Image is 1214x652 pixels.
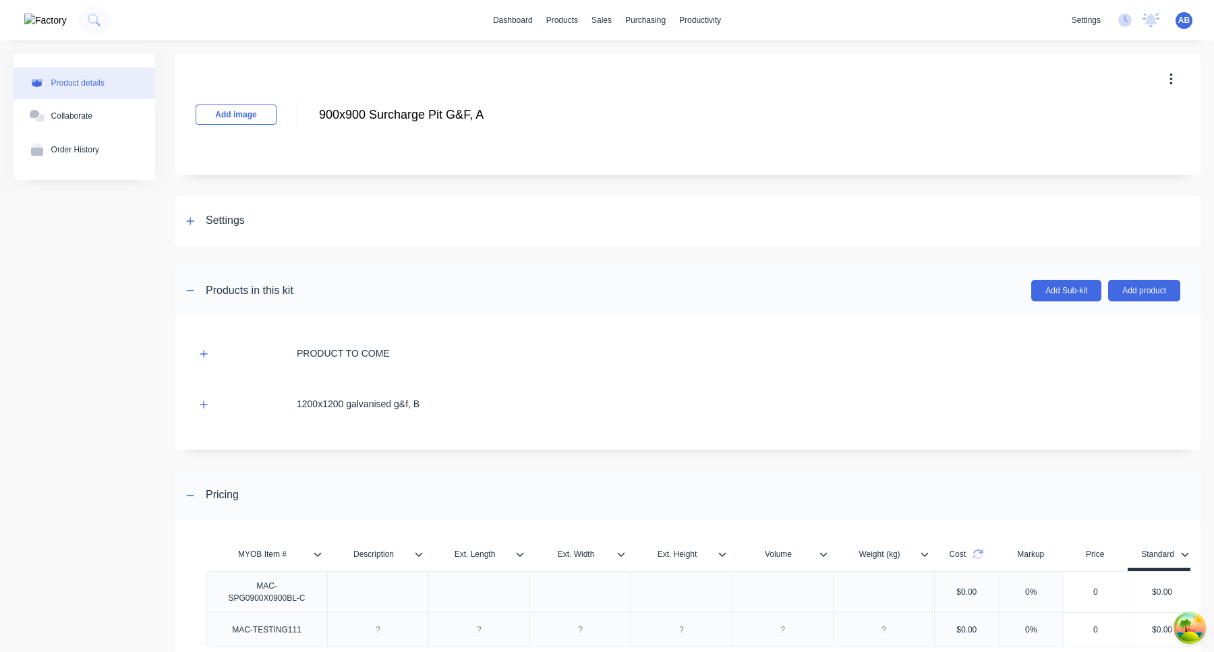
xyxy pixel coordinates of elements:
div: Description [327,541,428,568]
div: PRODUCT TO COME [297,347,390,361]
div: MYOB Item # [206,541,327,568]
div: Markup [999,541,1064,568]
div: $0.00 [946,575,987,609]
div: settings [1065,10,1107,30]
div: Standard [1141,548,1174,560]
button: Add Sub-kit [1031,280,1101,301]
img: Factory [24,13,67,28]
div: Cost [934,541,999,568]
input: Enter kit name [318,105,556,125]
div: $0.00 [1128,575,1196,609]
div: 0 [1062,613,1129,647]
div: 0% [998,613,1065,647]
div: Weight (kg) [833,541,934,568]
div: MYOB Item # [206,537,319,571]
div: Pricing [206,487,239,504]
div: Settings [206,212,245,229]
div: productivity [672,10,728,30]
div: Weight (kg) [833,537,926,571]
div: MAC-TESTING111 [221,621,312,639]
div: 1200x1200 galvanised g&f, B [297,397,420,411]
div: Ext. Length [428,537,521,571]
div: $0.00 [1128,613,1196,647]
button: Collaborate [13,99,155,133]
button: Product details [13,67,155,99]
div: Ext. Height [631,541,732,568]
div: Ext. Width [529,541,631,568]
div: Volume [732,537,825,571]
a: dashboard [486,10,540,30]
div: 0 [1062,575,1129,609]
div: Collaborate [51,111,92,121]
button: Standard [1134,544,1196,564]
div: sales [585,10,618,30]
div: Products in this kit [206,283,293,299]
div: Ext. Height [631,537,724,571]
span: AB [1178,14,1190,26]
button: Add product [1108,280,1180,301]
div: 0% [998,575,1065,609]
button: Order History [13,133,155,167]
span: Cost [949,548,966,560]
div: Ext. Length [428,541,529,568]
div: Order History [51,145,99,155]
div: MAC-SPG0900X0900BL-C [212,577,322,607]
button: Add image [196,105,277,125]
div: Product details [51,78,105,88]
div: products [540,10,585,30]
div: $0.00 [946,613,987,647]
div: Price [1063,541,1128,568]
div: Ext. Width [529,537,623,571]
div: Volume [732,541,833,568]
button: Open Tanstack query devtools [1176,614,1203,641]
div: Description [327,537,420,571]
div: purchasing [618,10,672,30]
